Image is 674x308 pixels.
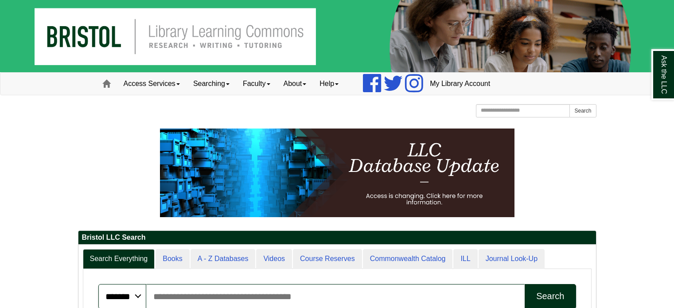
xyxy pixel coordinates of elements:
[453,249,477,269] a: ILL
[536,291,564,301] div: Search
[569,104,596,117] button: Search
[363,249,453,269] a: Commonwealth Catalog
[191,249,256,269] a: A - Z Databases
[156,249,189,269] a: Books
[160,129,514,217] img: HTML tutorial
[78,231,596,245] h2: Bristol LLC Search
[479,249,545,269] a: Journal Look-Up
[187,73,236,95] a: Searching
[256,249,292,269] a: Videos
[117,73,187,95] a: Access Services
[236,73,277,95] a: Faculty
[277,73,313,95] a: About
[83,249,155,269] a: Search Everything
[313,73,345,95] a: Help
[293,249,362,269] a: Course Reserves
[423,73,497,95] a: My Library Account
